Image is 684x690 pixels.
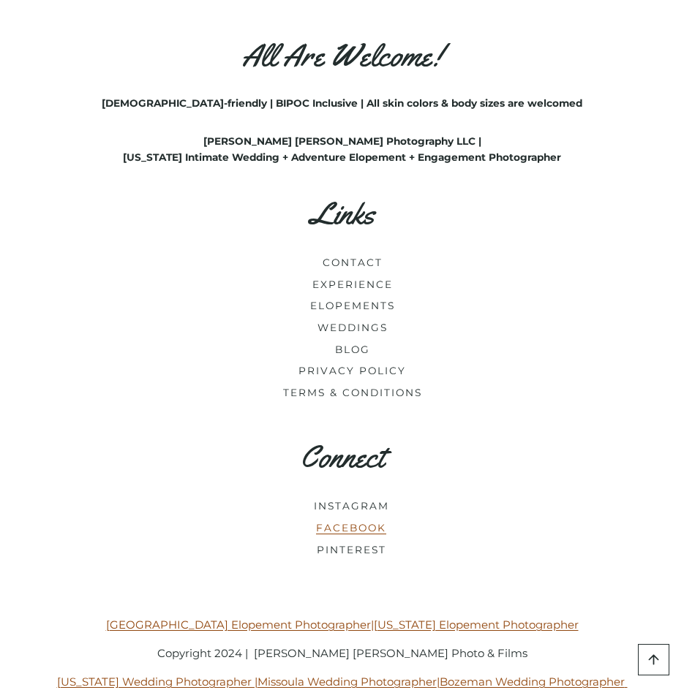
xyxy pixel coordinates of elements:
[317,322,388,333] a: WEDDINGS
[106,618,371,632] a: [GEOGRAPHIC_DATA] Elopement Photographer
[298,365,406,376] a: PRIVACY POLICY
[102,97,582,109] strong: [DEMOGRAPHIC_DATA]-friendly | BIPOC Inclusive | All skin colors & body sizes are welcomed
[123,135,561,163] strong: [PERSON_NAME] [PERSON_NAME] Photography LLC | [US_STATE] Intimate Wedding + Adventure Elopement +...
[638,644,669,675] a: Scroll to top
[283,387,422,398] a: TERMS & CONDITIONS
[18,645,666,662] p: Copyright 2024 | [PERSON_NAME] [PERSON_NAME] Photo & Films
[317,544,386,556] a: PINTEREST
[312,278,393,290] a: EXPERIENCE
[35,438,649,475] h3: Connect
[316,522,386,534] a: FACEBOOK
[57,675,258,689] a: [US_STATE] Wedding Photographer |
[35,194,649,232] h3: Links
[335,344,370,355] a: BLOG
[323,257,383,268] a: CONTACT
[310,300,395,311] a: ELOPEMENTS
[35,37,649,74] h3: All Are Welcome!
[314,500,389,512] a: INSTAGRAM
[258,675,437,689] a: Missoula Wedding Photographer
[371,618,579,632] a: |[US_STATE] Elopement Photographer
[437,675,440,689] a: |
[440,675,625,689] a: Bozeman Wedding Photographer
